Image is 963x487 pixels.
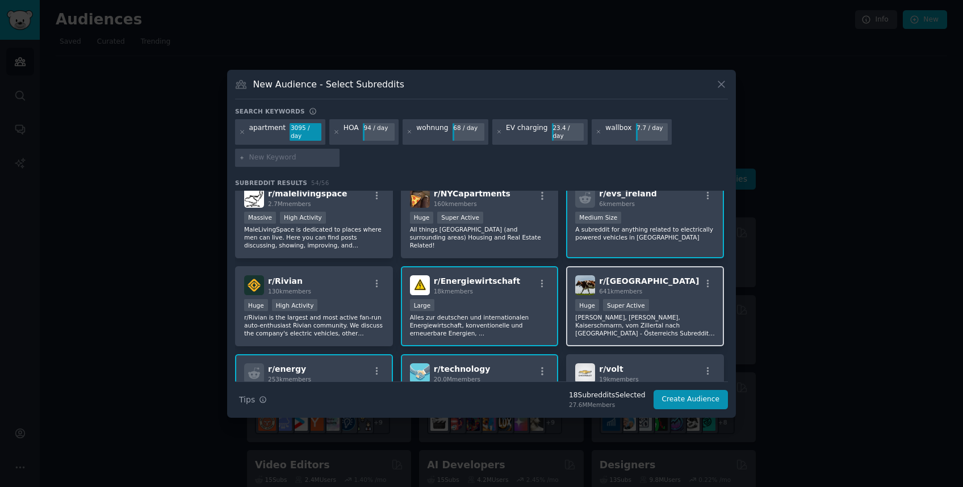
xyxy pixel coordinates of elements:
[268,276,303,286] span: r/ Rivian
[599,200,635,207] span: 6k members
[311,179,329,186] span: 54 / 56
[569,391,645,401] div: 18 Subreddit s Selected
[506,123,548,141] div: EV charging
[290,123,321,141] div: 3095 / day
[437,212,483,224] div: Super Active
[363,123,395,133] div: 94 / day
[410,363,430,383] img: technology
[244,313,384,337] p: r/Rivian is the largest and most active fan-run auto-enthusiast Rivian community. We discuss the ...
[410,299,435,311] div: Large
[569,401,645,409] div: 27.6M Members
[253,78,404,90] h3: New Audience - Select Subreddits
[434,189,510,198] span: r/ NYCapartments
[416,123,448,141] div: wohnung
[235,390,271,410] button: Tips
[575,299,599,311] div: Huge
[575,225,715,241] p: A subreddit for anything related to electrically powered vehicles in [GEOGRAPHIC_DATA]
[268,364,306,373] span: r/ energy
[599,189,656,198] span: r/ evs_ireland
[603,299,649,311] div: Super Active
[235,107,305,115] h3: Search keywords
[434,364,491,373] span: r/ technology
[575,212,621,224] div: Medium Size
[268,376,311,383] span: 253k members
[599,288,642,295] span: 641k members
[249,153,336,163] input: New Keyword
[552,123,584,141] div: 23.4 / day
[434,376,480,383] span: 20.0M members
[575,313,715,337] p: [PERSON_NAME], [PERSON_NAME], Kaiserschmarrn, vom Zillertal nach [GEOGRAPHIC_DATA] - Österreichs ...
[410,313,550,337] p: Alles zur deutschen und internationalen Energiewirtschaft, konventionelle und erneuerbare Energie...
[280,212,326,224] div: High Activity
[268,200,311,207] span: 2.7M members
[575,275,595,295] img: Austria
[272,299,318,311] div: High Activity
[434,276,520,286] span: r/ Energiewirtschaft
[575,363,595,383] img: volt
[605,123,631,141] div: wallbox
[344,123,359,141] div: HOA
[410,188,430,208] img: NYCapartments
[244,225,384,249] p: MaleLivingSpace is dedicated to places where men can live. Here you can find posts discussing, sh...
[235,179,307,187] span: Subreddit Results
[410,212,434,224] div: Huge
[244,299,268,311] div: Huge
[244,275,264,295] img: Rivian
[268,288,311,295] span: 130k members
[636,123,668,133] div: 7.7 / day
[244,212,276,224] div: Massive
[410,225,550,249] p: All things [GEOGRAPHIC_DATA] (and surrounding areas) Housing and Real Estate Related!
[434,200,477,207] span: 160k members
[599,276,699,286] span: r/ [GEOGRAPHIC_DATA]
[453,123,484,133] div: 68 / day
[599,376,638,383] span: 19k members
[654,390,728,409] button: Create Audience
[410,275,430,295] img: Energiewirtschaft
[599,364,623,373] span: r/ volt
[249,123,286,141] div: apartment
[244,188,264,208] img: malelivingspace
[268,189,347,198] span: r/ malelivingspace
[239,394,255,406] span: Tips
[434,288,473,295] span: 18k members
